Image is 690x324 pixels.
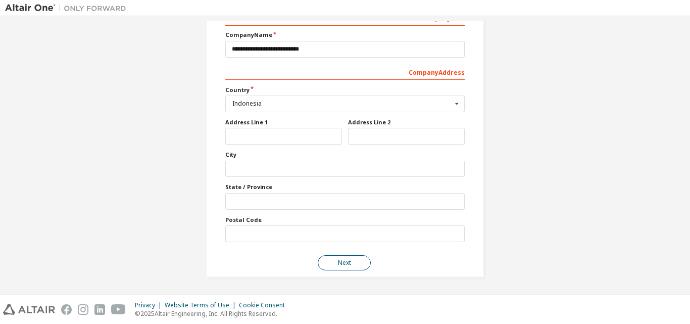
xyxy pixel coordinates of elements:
[5,3,131,13] img: Altair One
[239,301,291,309] div: Cookie Consent
[232,101,452,107] div: Indonesia
[318,255,371,270] button: Next
[165,301,239,309] div: Website Terms of Use
[225,64,465,80] div: Company Address
[225,151,465,159] label: City
[225,183,465,191] label: State / Province
[94,304,105,315] img: linkedin.svg
[111,304,126,315] img: youtube.svg
[225,118,342,126] label: Address Line 1
[225,31,465,39] label: Company Name
[348,118,465,126] label: Address Line 2
[225,86,465,94] label: Country
[135,301,165,309] div: Privacy
[3,304,55,315] img: altair_logo.svg
[61,304,72,315] img: facebook.svg
[225,216,465,224] label: Postal Code
[78,304,88,315] img: instagram.svg
[135,309,291,318] p: © 2025 Altair Engineering, Inc. All Rights Reserved.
